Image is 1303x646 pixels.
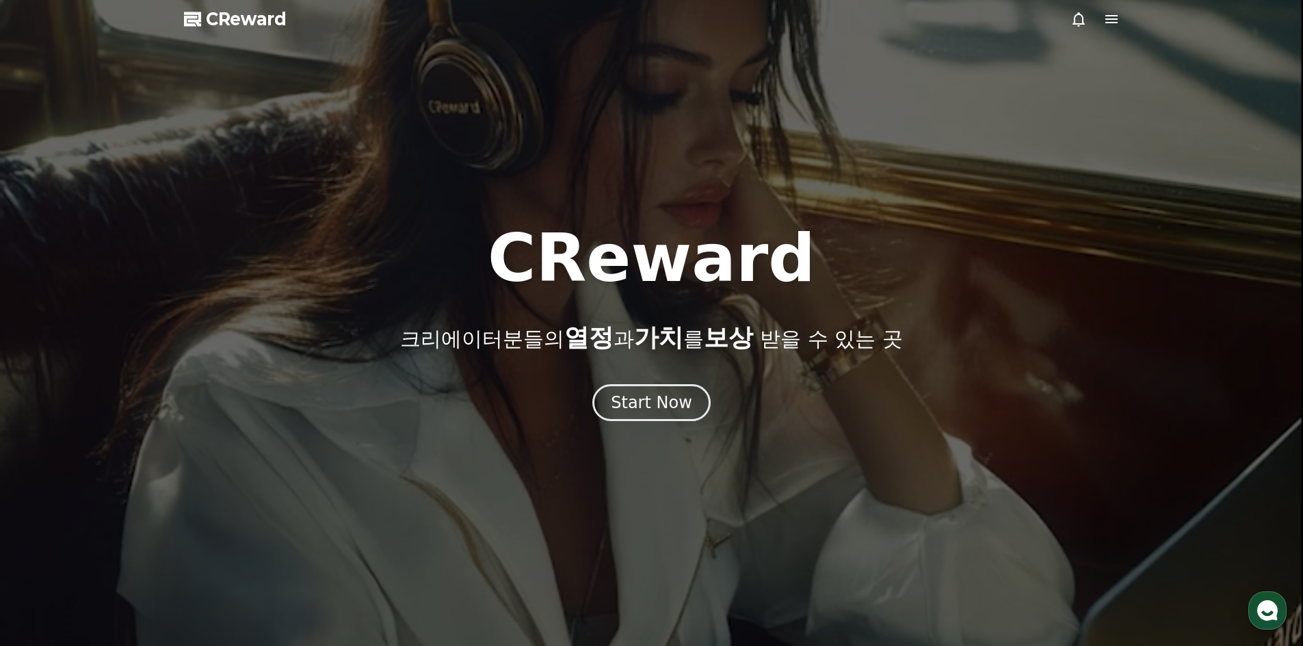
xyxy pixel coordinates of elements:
a: CReward [184,8,287,30]
a: Start Now [592,398,711,411]
h1: CReward [488,226,815,291]
span: 가치 [634,323,683,351]
p: 크리에이터분들의 과 를 받을 수 있는 곳 [400,324,902,351]
span: CReward [206,8,287,30]
div: Start Now [611,392,692,414]
button: Start Now [592,384,711,421]
span: 보상 [704,323,753,351]
span: 열정 [564,323,614,351]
